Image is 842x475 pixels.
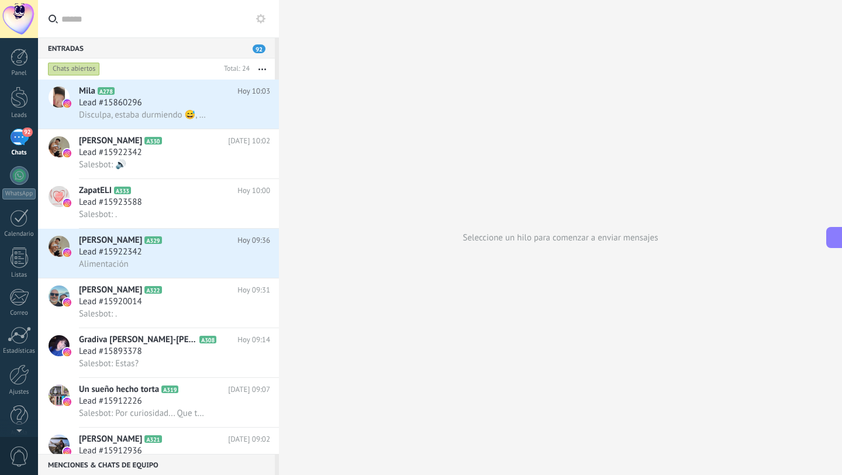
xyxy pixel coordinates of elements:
[79,109,206,121] span: Disculpa, estaba durmiendo 😅, soy de [GEOGRAPHIC_DATA]. Mi dificultad está en el tema del conteo ...
[199,336,216,343] span: A308
[253,44,265,53] span: 92
[2,149,36,157] div: Chats
[79,235,142,246] span: [PERSON_NAME]
[237,284,270,296] span: Hoy 09:31
[79,408,206,419] span: Salesbot: Por curiosidad... Que te motivo a seguirme?
[228,135,270,147] span: [DATE] 10:02
[79,159,126,170] span: Salesbot: 🔊
[63,448,71,456] img: icon
[63,298,71,307] img: icon
[63,149,71,157] img: icon
[79,296,142,308] span: Lead #15920014
[48,62,100,76] div: Chats abiertos
[63,348,71,356] img: icon
[2,309,36,317] div: Correo
[2,271,36,279] div: Listas
[79,284,142,296] span: [PERSON_NAME]
[2,70,36,77] div: Panel
[161,385,178,393] span: A319
[79,97,142,109] span: Lead #15860296
[79,308,117,319] span: Salesbot: .
[114,187,131,194] span: A333
[63,398,71,406] img: icon
[144,435,161,443] span: A321
[250,58,275,80] button: Más
[79,185,112,197] span: ZapatELI
[38,129,279,178] a: avataricon[PERSON_NAME]A330[DATE] 10:02Lead #15922342Salesbot: 🔊
[79,135,142,147] span: [PERSON_NAME]
[144,137,161,144] span: A330
[22,128,32,137] span: 92
[79,358,139,369] span: Salesbot: Estas?
[63,199,71,207] img: icon
[79,209,117,220] span: Salesbot: .
[2,347,36,355] div: Estadísticas
[237,235,270,246] span: Hoy 09:36
[38,179,279,228] a: avatariconZapatELIA333Hoy 10:00Lead #15923588Salesbot: .
[144,236,161,244] span: A329
[79,346,142,357] span: Lead #15893378
[79,395,142,407] span: Lead #15912226
[38,378,279,427] a: avatariconUn sueño hecho tortaA319[DATE] 09:07Lead #15912226Salesbot: Por curiosidad... Que te mo...
[79,147,142,159] span: Lead #15922342
[237,334,270,346] span: Hoy 09:14
[237,85,270,97] span: Hoy 10:03
[63,249,71,257] img: icon
[79,433,142,445] span: [PERSON_NAME]
[79,445,142,457] span: Lead #15912936
[79,85,95,97] span: Mila
[38,454,275,475] div: Menciones & Chats de equipo
[79,197,142,208] span: Lead #15923588
[2,188,36,199] div: WhatsApp
[79,259,129,270] span: Alimentación
[38,80,279,129] a: avatariconMilaA278Hoy 10:03Lead #15860296Disculpa, estaba durmiendo 😅, soy de [GEOGRAPHIC_DATA]. ...
[38,37,275,58] div: Entradas
[63,99,71,108] img: icon
[79,384,159,395] span: Un sueño hecho torta
[79,334,197,346] span: Gradiva [PERSON_NAME]-[PERSON_NAME]
[219,63,250,75] div: Total: 24
[2,230,36,238] div: Calendario
[228,433,270,445] span: [DATE] 09:02
[98,87,115,95] span: A278
[2,388,36,396] div: Ajustes
[237,185,270,197] span: Hoy 10:00
[144,286,161,294] span: A322
[79,246,142,258] span: Lead #15922342
[38,278,279,328] a: avataricon[PERSON_NAME]A322Hoy 09:31Lead #15920014Salesbot: .
[38,229,279,278] a: avataricon[PERSON_NAME]A329Hoy 09:36Lead #15922342Alimentación
[228,384,270,395] span: [DATE] 09:07
[2,112,36,119] div: Leads
[38,328,279,377] a: avatariconGradiva [PERSON_NAME]-[PERSON_NAME]A308Hoy 09:14Lead #15893378Salesbot: Estas?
